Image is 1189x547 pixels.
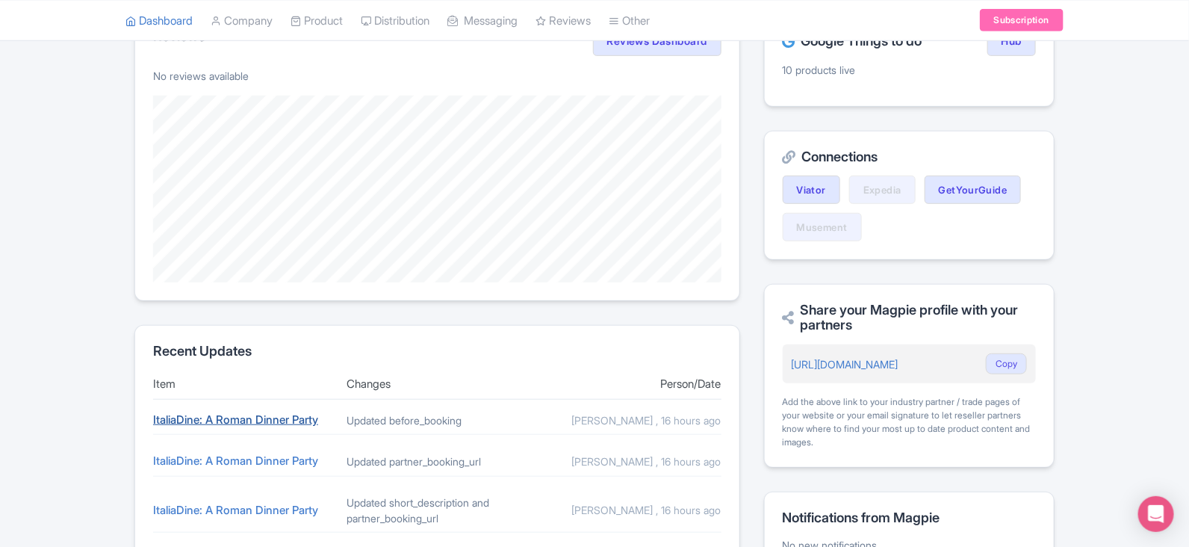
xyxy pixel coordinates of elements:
h2: Share your Magpie profile with your partners [783,303,1036,333]
p: 10 products live [783,62,1036,78]
div: Updated before_booking [347,412,528,428]
a: Reviews Dashboard [593,26,721,56]
h2: Google Things to do [783,34,922,49]
div: Add the above link to your industry partner / trade pages of your website or your email signature... [783,395,1036,449]
div: Changes [347,376,528,393]
h2: Reviews [153,29,205,44]
div: [PERSON_NAME] , 16 hours ago [540,502,721,518]
a: Musement [783,213,862,241]
a: Hub [987,26,1036,56]
a: ItaliaDine: A Roman Dinner Party [153,412,318,427]
a: Viator [783,176,840,204]
div: Updated partner_booking_url [347,454,528,469]
h2: Connections [783,149,1036,164]
h2: Notifications from Magpie [783,510,1036,525]
div: Item [153,376,335,393]
a: GetYourGuide [925,176,1022,204]
h2: Recent Updates [153,344,721,359]
div: Person/Date [540,376,721,393]
p: No reviews available [153,68,721,84]
div: [PERSON_NAME] , 16 hours ago [540,454,721,469]
button: Copy [986,353,1027,374]
a: [URL][DOMAIN_NAME] [792,358,898,371]
a: Expedia [849,176,916,204]
div: Open Intercom Messenger [1138,496,1174,532]
a: ItaliaDine: A Roman Dinner Party [153,454,318,468]
div: Updated short_description and partner_booking_url [347,495,528,526]
div: [PERSON_NAME] , 16 hours ago [540,412,721,428]
a: ItaliaDine: A Roman Dinner Party [153,503,318,517]
a: Subscription [980,9,1064,31]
